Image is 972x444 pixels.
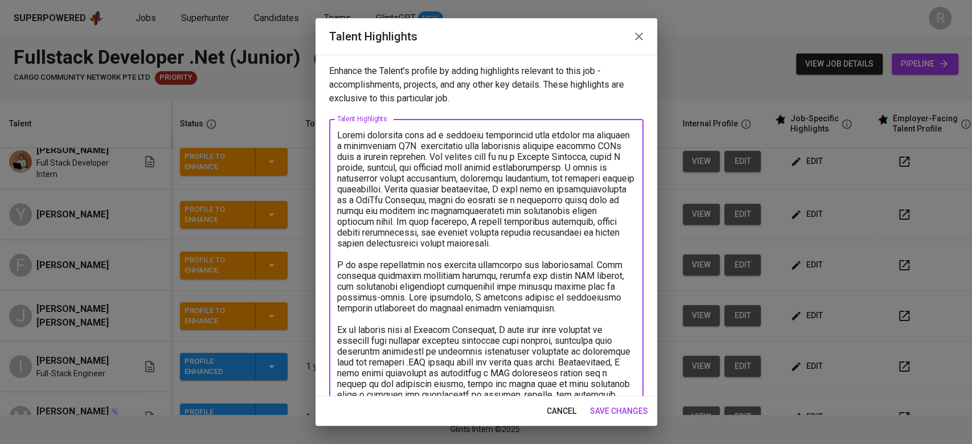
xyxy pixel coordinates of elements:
button: save changes [585,401,653,422]
p: Enhance the Talent's profile by adding highlights relevant to this job - accomplishments, project... [329,64,643,105]
h2: Talent Highlights [329,27,643,46]
button: cancel [542,401,581,422]
span: cancel [547,404,576,418]
span: save changes [590,404,648,418]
